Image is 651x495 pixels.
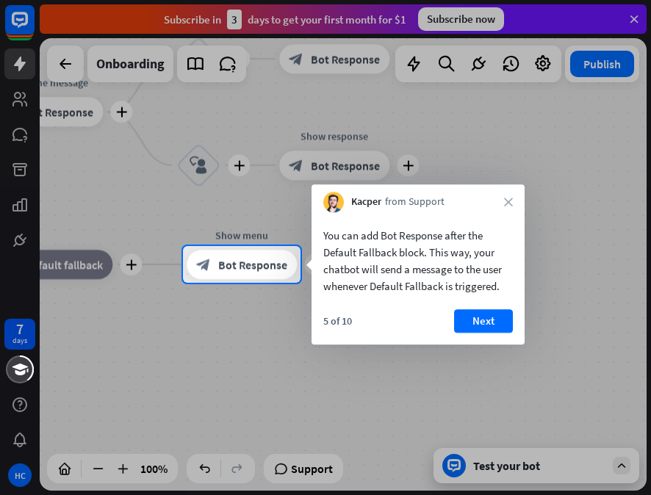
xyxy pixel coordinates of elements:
span: Kacper [351,195,381,210]
span: from Support [385,195,445,210]
button: Open LiveChat chat widget [12,6,56,50]
div: 5 of 10 [323,314,352,328]
button: Next [454,309,513,333]
i: close [504,198,513,206]
span: Bot Response [218,257,287,272]
i: block_bot_response [196,257,211,272]
div: You can add Bot Response after the Default Fallback block. This way, your chatbot will send a mes... [323,227,513,295]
